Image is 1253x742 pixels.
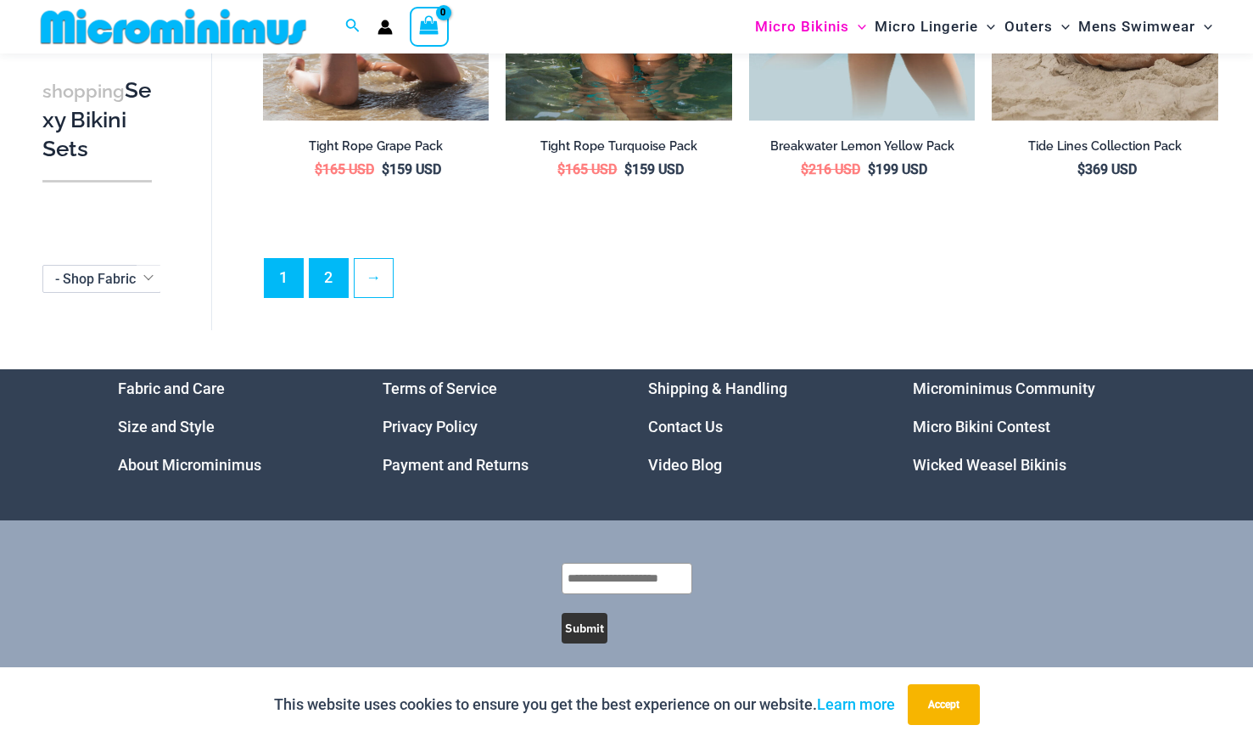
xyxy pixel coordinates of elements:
[263,138,489,160] a: Tight Rope Grape Pack
[55,271,169,287] span: - Shop Fabric Type
[118,369,341,484] nav: Menu
[274,692,895,717] p: This website uses cookies to ensure you get the best experience on our website.
[978,5,995,48] span: Menu Toggle
[908,684,980,725] button: Accept
[42,76,152,163] h3: Sexy Bikini Sets
[801,161,808,177] span: $
[118,379,225,397] a: Fabric and Care
[410,7,449,46] a: View Shopping Cart, empty
[868,161,875,177] span: $
[263,138,489,155] h2: Tight Rope Grape Pack
[345,16,361,37] a: Search icon link
[265,259,303,297] span: Page 1
[383,456,529,474] a: Payment and Returns
[118,456,261,474] a: About Microminimus
[992,138,1218,155] h2: Tide Lines Collection Pack
[913,379,1095,397] a: Microminimus Community
[748,3,1219,51] nav: Site Navigation
[506,138,732,160] a: Tight Rope Turquoise Pack
[310,259,348,297] a: Page 2
[913,369,1136,484] nav: Menu
[263,258,1218,307] nav: Product Pagination
[749,138,976,160] a: Breakwater Lemon Yellow Pack
[648,369,871,484] aside: Footer Widget 3
[849,5,866,48] span: Menu Toggle
[801,161,860,177] bdi: 216 USD
[1077,161,1085,177] span: $
[1078,5,1195,48] span: Mens Swimwear
[34,8,313,46] img: MM SHOP LOGO FLAT
[383,369,606,484] nav: Menu
[355,259,393,297] a: →
[1074,5,1217,48] a: Mens SwimwearMenu ToggleMenu Toggle
[383,369,606,484] aside: Footer Widget 2
[1195,5,1212,48] span: Menu Toggle
[506,138,732,155] h2: Tight Rope Turquoise Pack
[42,81,125,102] span: shopping
[648,418,723,436] a: Contact Us
[557,161,565,177] span: $
[913,456,1066,474] a: Wicked Weasel Bikinis
[42,265,161,293] span: - Shop Fabric Type
[557,161,617,177] bdi: 165 USD
[1004,5,1053,48] span: Outers
[913,418,1050,436] a: Micro Bikini Contest
[875,5,978,48] span: Micro Lingerie
[913,369,1136,484] aside: Footer Widget 4
[1077,161,1137,177] bdi: 369 USD
[751,5,870,48] a: Micro BikinisMenu ToggleMenu Toggle
[624,161,632,177] span: $
[382,161,389,177] span: $
[992,138,1218,160] a: Tide Lines Collection Pack
[315,161,374,177] bdi: 165 USD
[43,266,160,292] span: - Shop Fabric Type
[868,161,927,177] bdi: 199 USD
[118,369,341,484] aside: Footer Widget 1
[382,161,441,177] bdi: 159 USD
[870,5,999,48] a: Micro LingerieMenu ToggleMenu Toggle
[383,418,478,436] a: Privacy Policy
[624,161,684,177] bdi: 159 USD
[562,613,607,644] button: Submit
[817,695,895,713] a: Learn more
[648,379,787,397] a: Shipping & Handling
[118,418,215,436] a: Size and Style
[378,20,393,35] a: Account icon link
[1053,5,1070,48] span: Menu Toggle
[1000,5,1074,48] a: OutersMenu ToggleMenu Toggle
[755,5,849,48] span: Micro Bikinis
[648,456,722,474] a: Video Blog
[749,138,976,155] h2: Breakwater Lemon Yellow Pack
[315,161,322,177] span: $
[383,379,497,397] a: Terms of Service
[648,369,871,484] nav: Menu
